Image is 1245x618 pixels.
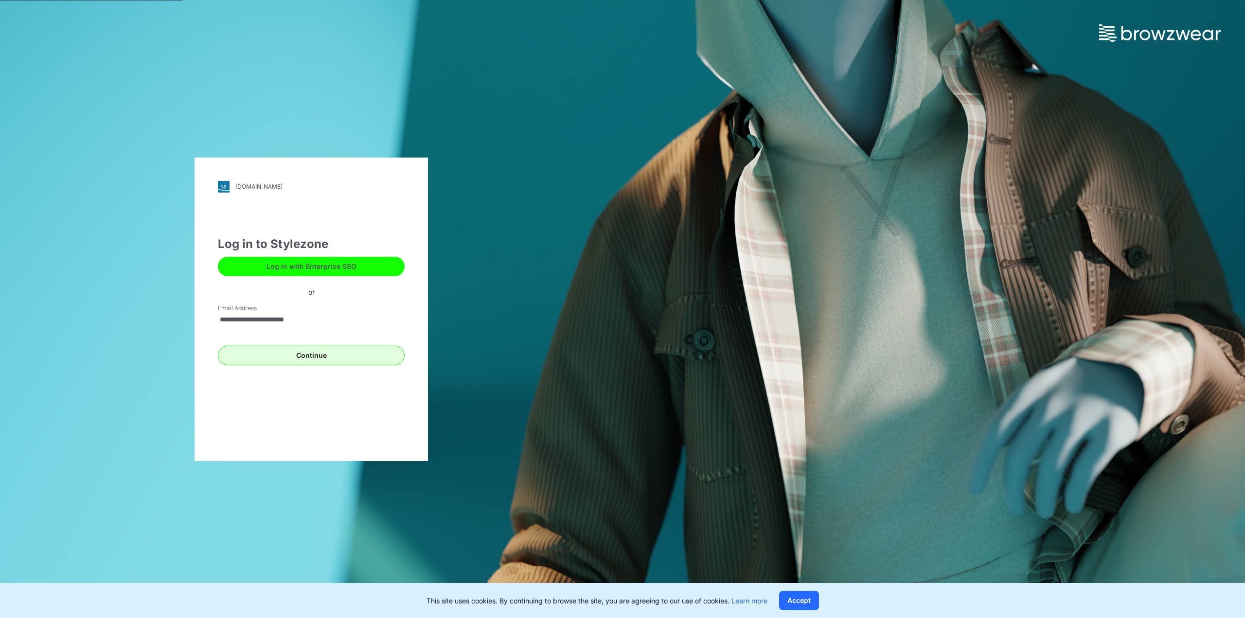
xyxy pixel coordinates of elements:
[779,591,819,610] button: Accept
[218,181,230,193] img: svg+xml;base64,PHN2ZyB3aWR0aD0iMjgiIGhlaWdodD0iMjgiIHZpZXdCb3g9IjAgMCAyOCAyOCIgZmlsbD0ibm9uZSIgeG...
[218,346,405,365] button: Continue
[731,597,767,605] a: Learn more
[235,183,283,190] div: [DOMAIN_NAME]
[1099,24,1221,42] img: browzwear-logo.73288ffb.svg
[218,235,405,253] div: Log in to Stylezone
[301,287,322,297] div: or
[218,304,286,313] label: Email Address
[218,257,405,276] button: Log in with Enterprise SSO
[218,181,405,193] a: [DOMAIN_NAME]
[427,596,767,606] p: This site uses cookies. By continuing to browse the site, you are agreeing to our use of cookies.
